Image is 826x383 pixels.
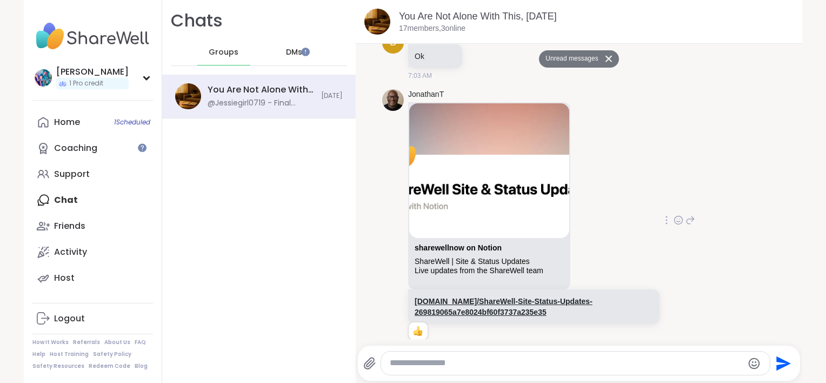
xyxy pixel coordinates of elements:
[32,265,153,291] a: Host
[171,9,223,33] h1: Chats
[321,91,343,101] span: [DATE]
[390,358,743,369] textarea: Type your message
[32,351,45,358] a: Help
[56,66,129,78] div: [PERSON_NAME]
[54,220,85,232] div: Friends
[748,357,761,370] button: Emoji picker
[539,50,601,68] button: Unread messages
[32,239,153,265] a: Activity
[175,83,201,109] img: You Are Not Alone With This, Sep 10
[135,362,148,370] a: Blog
[50,351,89,358] a: Host Training
[415,297,592,316] a: [DOMAIN_NAME]/ShareWell-Site-Status-Updates-269819065a7e8024bf60f3737a235e35
[301,48,310,56] iframe: Spotlight
[114,118,150,127] span: 1 Scheduled
[73,339,100,346] a: Referrals
[364,9,390,35] img: You Are Not Alone With This, Sep 10
[32,339,69,346] a: How It Works
[415,51,456,62] p: Ok
[399,23,465,34] p: 17 members, 3 online
[35,69,52,87] img: hollyjanicki
[32,17,153,55] img: ShareWell Nav Logo
[54,313,85,325] div: Logout
[32,135,153,161] a: Coaching
[138,143,146,152] iframe: Spotlight
[382,89,404,111] img: https://sharewell-space-live.sfo3.digitaloceanspaces.com/user-generated/0e2c5150-e31e-4b6a-957d-4...
[32,213,153,239] a: Friends
[209,47,238,58] span: Groups
[32,306,153,332] a: Logout
[32,161,153,187] a: Support
[415,243,502,252] a: Attachment
[69,79,103,88] span: 1 Pro credit
[54,168,90,180] div: Support
[93,351,131,358] a: Safety Policy
[54,272,75,284] div: Host
[104,339,130,346] a: About Us
[32,109,153,135] a: Home1Scheduled
[208,84,315,96] div: You Are Not Alone With This, [DATE]
[135,339,146,346] a: FAQ
[54,142,97,154] div: Coaching
[32,362,84,370] a: Safety Resources
[89,362,130,370] a: Redeem Code
[770,351,795,375] button: Send
[408,71,432,81] span: 7:03 AM
[208,98,315,109] div: @Jessiegirl0719 - Final resting place: [GEOGRAPHIC_DATA] [STREET_ADDRESS]. [DATE] and passed away...
[412,327,423,335] button: Reactions: like
[415,257,564,266] div: ShareWell | Site & Status Updates
[408,89,444,100] a: JonathanT
[54,116,80,128] div: Home
[54,246,87,258] div: Activity
[415,266,564,275] div: Live updates from the ShareWell team
[399,11,557,22] a: You Are Not Alone With This, [DATE]
[409,103,569,238] img: ShareWell | Site & Status Updates
[286,47,302,58] span: DMs
[409,322,428,340] div: Reaction list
